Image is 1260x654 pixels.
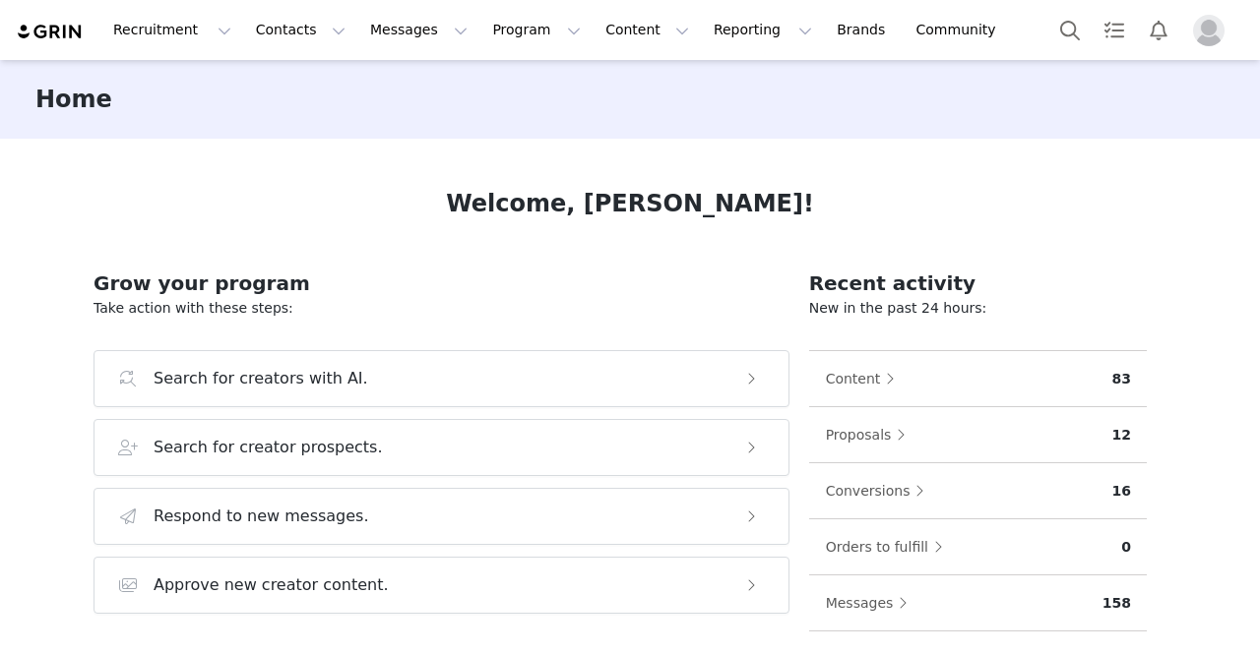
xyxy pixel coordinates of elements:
button: Search for creator prospects. [94,419,789,476]
h3: Search for creator prospects. [154,436,383,459]
p: Take action with these steps: [94,298,789,319]
p: New in the past 24 hours: [809,298,1147,319]
h3: Home [35,82,112,117]
button: Program [480,8,593,52]
button: Conversions [825,475,935,506]
a: Brands [825,8,903,52]
button: Messages [825,587,918,619]
a: Tasks [1093,8,1136,52]
h3: Respond to new messages. [154,505,369,528]
h1: Welcome, [PERSON_NAME]! [446,186,814,221]
button: Reporting [702,8,824,52]
p: 158 [1102,593,1131,614]
p: 83 [1112,369,1131,389]
button: Notifications [1137,8,1180,52]
p: 16 [1112,481,1131,502]
button: Search for creators with AI. [94,350,789,407]
button: Search [1048,8,1092,52]
p: 12 [1112,425,1131,446]
button: Approve new creator content. [94,557,789,614]
img: grin logo [16,23,85,41]
button: Recruitment [101,8,243,52]
button: Respond to new messages. [94,488,789,545]
h3: Approve new creator content. [154,573,389,597]
p: 0 [1121,537,1131,558]
button: Proposals [825,419,916,450]
h2: Grow your program [94,268,789,298]
button: Profile [1181,15,1244,46]
button: Contacts [244,8,357,52]
button: Content [825,363,906,394]
img: placeholder-profile.jpg [1193,15,1225,46]
button: Orders to fulfill [825,531,953,563]
h3: Search for creators with AI. [154,367,368,390]
h2: Recent activity [809,268,1147,298]
button: Content [594,8,701,52]
button: Messages [358,8,479,52]
a: Community [905,8,1017,52]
